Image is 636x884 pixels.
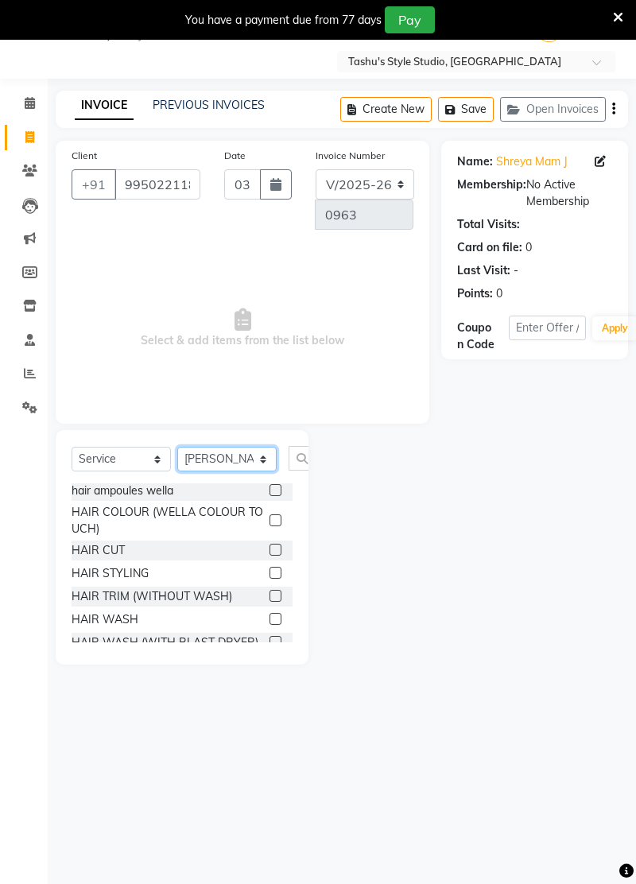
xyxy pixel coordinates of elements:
button: Pay [385,6,435,33]
div: 0 [525,239,532,256]
a: Shreya Mam J [496,153,568,170]
input: Search or Scan [289,446,327,471]
div: Membership: [457,176,526,210]
input: Search by Name/Mobile/Email/Code [114,169,200,200]
label: Client [72,149,97,163]
label: Date [224,149,246,163]
button: Open Invoices [500,97,606,122]
div: 0 [496,285,502,302]
div: HAIR WASH [72,611,138,628]
div: Card on file: [457,239,522,256]
div: HAIR STYLING [72,565,149,582]
div: HAIR TRIM (WITHOUT WASH) [72,588,232,605]
button: Save [438,97,494,122]
a: INVOICE [75,91,134,120]
div: You have a payment due from 77 days [185,12,382,29]
div: HAIR WASH (WITH BLAST DRYER) [72,634,258,651]
button: +91 [72,169,116,200]
div: hair ampoules wella [72,483,173,499]
a: PREVIOUS INVOICES [153,98,265,112]
div: No Active Membership [457,176,612,210]
div: Points: [457,285,493,302]
div: Last Visit: [457,262,510,279]
div: Coupon Code [457,320,509,353]
label: Invoice Number [316,149,385,163]
div: HAIR CUT [72,542,125,559]
div: HAIR COLOUR (WELLA COLOUR TOUCH) [72,504,263,537]
input: Enter Offer / Coupon Code [509,316,587,340]
div: - [514,262,518,279]
button: Create New [340,97,432,122]
span: Select & add items from the list below [72,249,413,408]
div: Total Visits: [457,216,520,233]
div: Name: [457,153,493,170]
